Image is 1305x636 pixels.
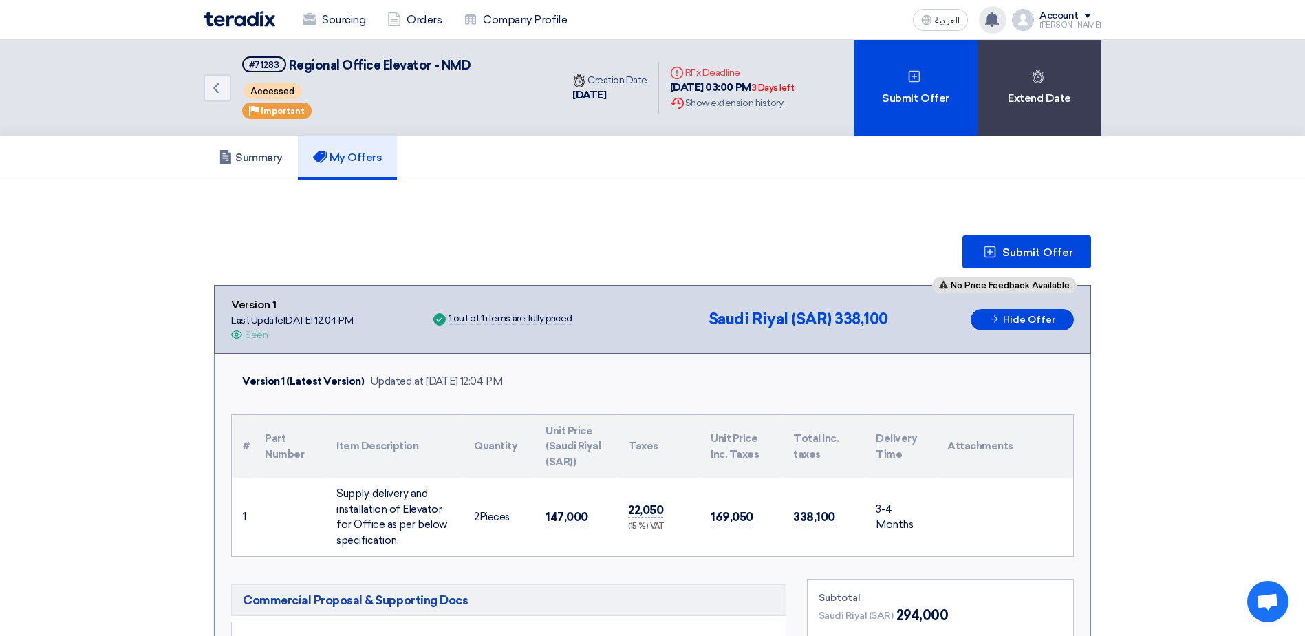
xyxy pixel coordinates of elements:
div: Submit Offer [854,40,978,136]
div: (15 %) VAT [628,521,689,533]
div: #71283 [249,61,279,70]
div: Creation Date [572,73,647,87]
div: RFx Deadline [670,65,795,80]
span: 169,050 [711,510,753,524]
span: 2 [474,511,479,523]
div: Open chat [1247,581,1288,622]
th: Taxes [617,415,700,478]
button: Submit Offer [962,235,1091,268]
h5: Regional Office Elevator - NMD [242,56,471,74]
span: Saudi Riyal (SAR) [709,310,832,328]
button: العربية [913,9,968,31]
img: profile_test.png [1012,9,1034,31]
div: Last Update [DATE] 12:04 PM [231,313,354,328]
td: 1 [232,478,254,556]
div: Subtotal [819,591,1062,605]
div: Seen [245,328,268,342]
span: 22,050 [628,503,663,518]
span: Accessed [244,83,301,99]
img: Teradix logo [204,11,275,27]
span: 338,100 [834,310,888,328]
th: Unit Price (Saudi Riyal (SAR)) [535,415,617,478]
div: [DATE] [572,87,647,103]
td: 3-4 Months [865,478,936,556]
div: 1 out of 1 items are fully priced [449,314,572,325]
th: Unit Price Inc. Taxes [700,415,782,478]
span: Saudi Riyal (SAR) [819,608,894,623]
span: Submit Offer [1002,247,1073,258]
a: Sourcing [292,5,376,35]
th: Quantity [463,415,535,478]
a: Orders [376,5,453,35]
div: Account [1039,10,1079,22]
td: Pieces [463,478,535,556]
div: Version 1 (Latest Version) [242,374,365,390]
th: # [232,415,254,478]
div: [PERSON_NAME] [1039,21,1101,29]
a: My Offers [298,136,398,180]
div: 3 Days left [751,81,795,95]
div: Supply, delivery and installation of Elevator for Office as per below specification. [336,486,452,548]
th: Item Description [325,415,463,478]
a: Summary [204,136,298,180]
div: Show extension history [670,96,795,110]
span: No Price Feedback Available [951,281,1070,290]
th: Attachments [936,415,1073,478]
a: Company Profile [453,5,578,35]
h5: My Offers [313,151,382,165]
div: Updated at [DATE] 12:04 PM [370,374,503,390]
th: Total Inc. taxes [782,415,865,478]
div: Version 1 [231,297,354,313]
h5: Summary [219,151,283,165]
span: العربية [935,16,960,25]
button: Hide Offer [971,309,1074,330]
span: 338,100 [793,510,835,524]
span: Important [261,106,305,116]
span: Regional Office Elevator - NMD [289,58,471,73]
span: 294,000 [896,605,949,626]
div: Extend Date [978,40,1101,136]
th: Part Number [254,415,325,478]
span: 147,000 [546,510,588,524]
span: Commercial Proposal & Supporting Docs [243,592,468,608]
th: Delivery Time [865,415,936,478]
div: [DATE] 03:00 PM [670,80,795,96]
